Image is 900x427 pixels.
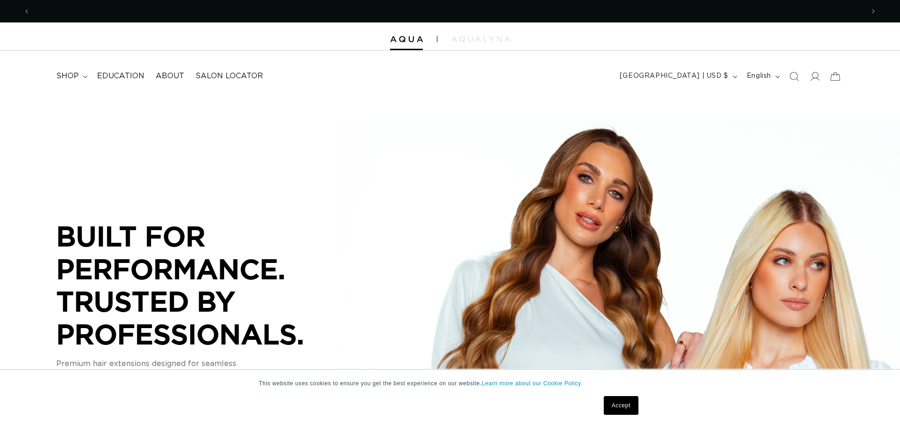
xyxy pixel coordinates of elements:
span: Salon Locator [195,71,263,81]
a: About [150,66,190,87]
a: Learn more about our Cookie Policy. [482,380,583,387]
p: BUILT FOR PERFORMANCE. TRUSTED BY PROFESSIONALS. [56,220,337,350]
span: Education [97,71,144,81]
span: shop [56,71,79,81]
button: Previous announcement [16,2,37,20]
span: [GEOGRAPHIC_DATA] | USD $ [620,71,728,81]
p: Premium hair extensions designed for seamless blends, consistent results, and performance you can... [56,358,337,392]
a: Accept [604,396,638,415]
button: Next announcement [863,2,884,20]
img: aqualyna.com [451,36,510,42]
span: English [747,71,771,81]
p: This website uses cookies to ensure you get the best experience on our website. [259,379,641,388]
summary: Search [784,66,804,87]
span: About [156,71,184,81]
a: Salon Locator [190,66,269,87]
button: English [741,67,784,85]
button: [GEOGRAPHIC_DATA] | USD $ [614,67,741,85]
a: Education [91,66,150,87]
img: Aqua Hair Extensions [390,36,423,43]
summary: shop [51,66,91,87]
